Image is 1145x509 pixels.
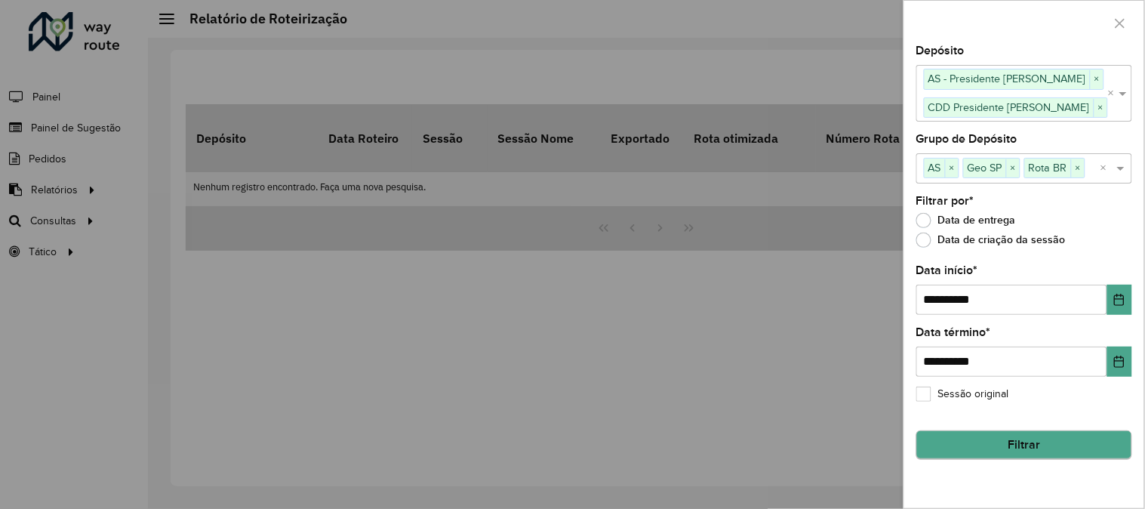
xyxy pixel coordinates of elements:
span: AS [925,159,945,177]
span: AS - Presidente [PERSON_NAME] [925,69,1090,88]
label: Depósito [916,42,965,60]
span: CDD Presidente [PERSON_NAME] [925,98,1094,116]
label: Data de entrega [916,213,1016,228]
button: Choose Date [1107,347,1132,377]
label: Grupo de Depósito [916,130,1017,148]
span: Geo SP [964,159,1006,177]
span: Rota BR [1025,159,1071,177]
span: Clear all [1108,85,1117,103]
label: Data de criação da sessão [916,233,1066,248]
span: × [1006,159,1020,177]
label: Filtrar por [916,192,974,210]
label: Data início [916,261,978,279]
span: × [1094,99,1107,117]
label: Sessão original [916,386,1009,402]
span: × [1071,159,1085,177]
label: Data término [916,323,991,341]
button: Filtrar [916,430,1132,459]
button: Choose Date [1107,285,1132,315]
span: × [945,159,959,177]
span: × [1090,70,1103,88]
span: Clear all [1100,159,1113,177]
